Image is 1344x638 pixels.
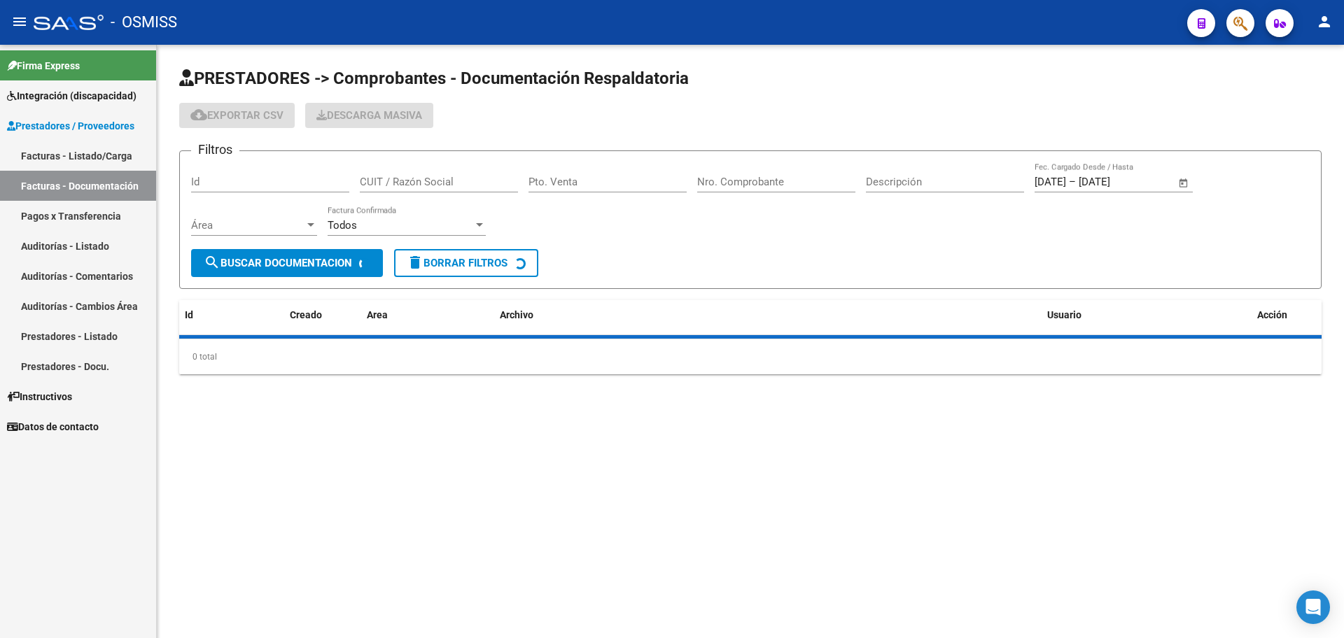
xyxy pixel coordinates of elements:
[7,419,99,434] span: Datos de contacto
[1316,13,1333,30] mat-icon: person
[1252,300,1322,330] datatable-header-cell: Acción
[179,300,235,330] datatable-header-cell: Id
[191,219,304,232] span: Área
[191,140,239,159] h3: Filtros
[185,309,193,320] span: Id
[179,339,1322,374] div: 0 total
[7,58,80,73] span: Firma Express
[179,103,295,128] button: Exportar CSV
[11,13,28,30] mat-icon: menu
[1257,309,1287,320] span: Acción
[394,249,538,277] button: Borrar Filtros
[190,106,207,123] mat-icon: cloud_download
[367,309,388,320] span: Area
[290,309,322,320] span: Creado
[204,257,352,269] span: Buscar Documentacion
[1042,300,1252,330] datatable-header-cell: Usuario
[1079,176,1147,188] input: End date
[7,118,134,134] span: Prestadores / Proveedores
[494,300,1042,330] datatable-header-cell: Archivo
[7,389,72,404] span: Instructivos
[1176,175,1192,191] button: Open calendar
[328,219,357,232] span: Todos
[190,109,283,122] span: Exportar CSV
[1296,590,1330,624] div: Open Intercom Messenger
[191,249,383,277] button: Buscar Documentacion
[7,88,136,104] span: Integración (discapacidad)
[500,309,533,320] span: Archivo
[361,300,494,330] datatable-header-cell: Area
[284,300,361,330] datatable-header-cell: Creado
[305,103,433,128] app-download-masive: Descarga masiva de comprobantes (adjuntos)
[1047,309,1081,320] span: Usuario
[305,103,433,128] button: Descarga Masiva
[407,257,507,269] span: Borrar Filtros
[179,69,689,88] span: PRESTADORES -> Comprobantes - Documentación Respaldatoria
[204,254,220,271] mat-icon: search
[407,254,423,271] mat-icon: delete
[111,7,177,38] span: - OSMISS
[1069,176,1076,188] span: –
[316,109,422,122] span: Descarga Masiva
[1035,176,1066,188] input: Start date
